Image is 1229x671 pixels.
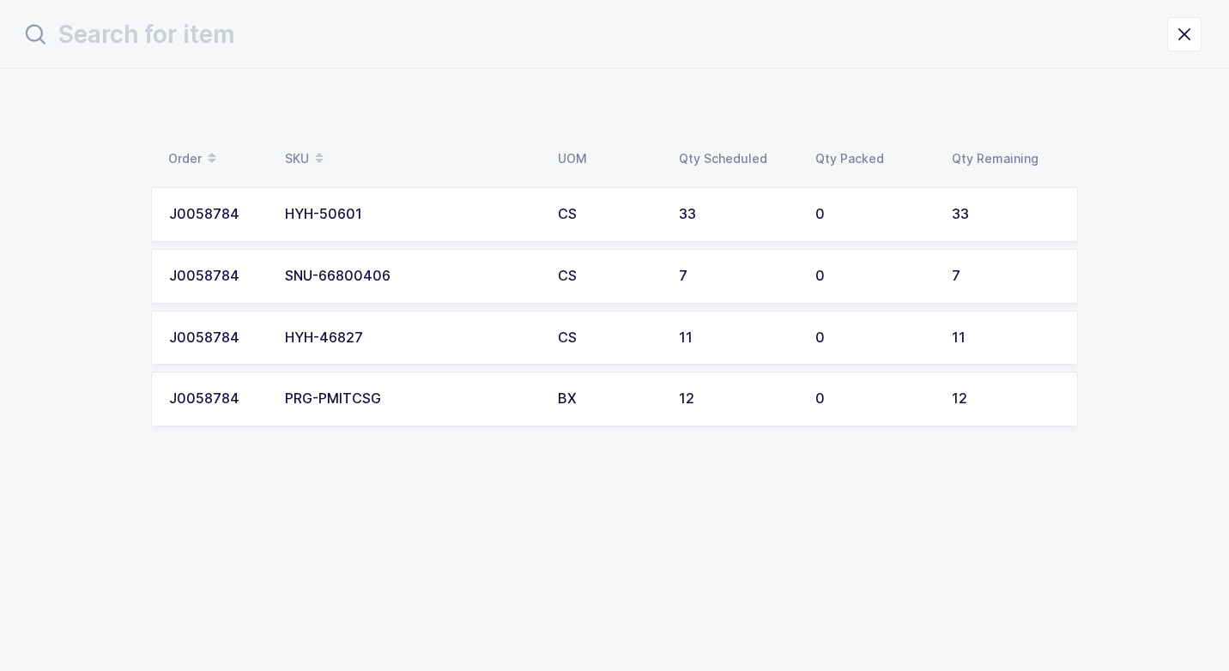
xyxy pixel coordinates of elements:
[952,207,1060,222] div: 33
[815,391,931,407] div: 0
[169,391,264,407] div: J0058784
[285,391,537,407] div: PRG-PMITCSG
[558,269,658,284] div: CS
[952,391,1060,407] div: 12
[21,14,1167,55] input: Search for item
[285,144,537,173] div: SKU
[558,152,658,166] div: UOM
[679,391,795,407] div: 12
[815,330,931,346] div: 0
[558,207,658,222] div: CS
[679,152,795,166] div: Qty Scheduled
[952,269,1060,284] div: 7
[679,269,795,284] div: 7
[169,207,264,222] div: J0058784
[679,330,795,346] div: 11
[169,330,264,346] div: J0058784
[285,207,537,222] div: HYH-50601
[952,330,1060,346] div: 11
[815,207,931,222] div: 0
[815,269,931,284] div: 0
[815,152,931,166] div: Qty Packed
[558,330,658,346] div: CS
[168,144,264,173] div: Order
[558,391,658,407] div: BX
[679,207,795,222] div: 33
[169,269,264,284] div: J0058784
[1167,17,1202,51] button: close drawer
[285,330,537,346] div: HYH-46827
[952,152,1068,166] div: Qty Remaining
[285,269,537,284] div: SNU-66800406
